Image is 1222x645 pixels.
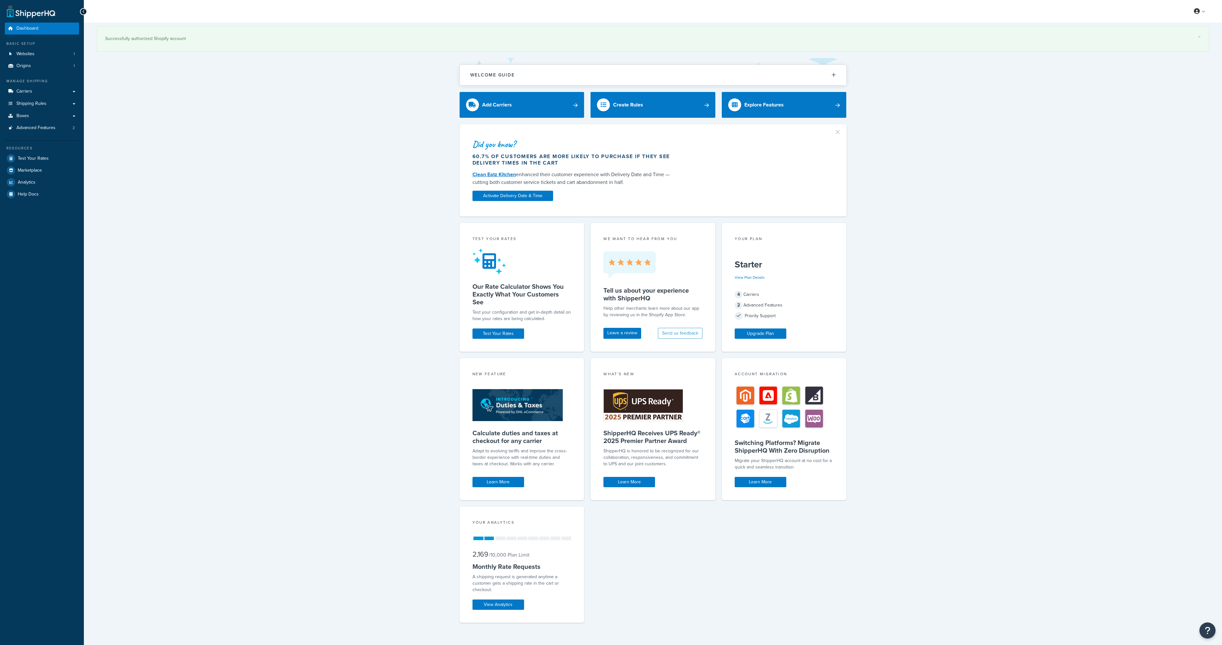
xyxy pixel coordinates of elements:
[603,287,702,302] h5: Tell us about your experience with ShipperHQ
[105,34,1201,43] div: Successfully authorized Shopify account
[735,290,834,299] div: Carriers
[16,125,55,131] span: Advanced Features
[722,92,847,118] a: Explore Features
[472,574,571,593] div: A shipping request is generated anytime a customer gets a shipping rate in the cart or checkout.
[603,328,641,339] a: Leave a review
[472,448,571,467] p: Adapt to evolving tariffs and improve the cross-border experience with real-time duties and taxes...
[472,477,524,487] a: Learn More
[18,168,42,173] span: Marketplace
[613,100,643,109] div: Create Rules
[5,86,79,97] a: Carriers
[74,63,75,69] span: 1
[472,191,553,201] a: Activate Delivery Date & Time
[735,458,834,470] div: Migrate your ShipperHQ account at no cost for a quick and seamless transition.
[603,371,702,378] div: What's New
[5,23,79,35] a: Dashboard
[1198,34,1201,39] a: ×
[18,180,35,185] span: Analytics
[603,477,655,487] a: Learn More
[460,92,584,118] a: Add Carriers
[16,101,46,106] span: Shipping Rules
[16,113,29,119] span: Boxes
[18,156,49,161] span: Test Your Rates
[472,549,488,559] span: 2,169
[5,176,79,188] a: Analytics
[5,98,79,110] a: Shipping Rules
[16,26,38,31] span: Dashboard
[472,563,571,570] h5: Monthly Rate Requests
[16,51,35,57] span: Websites
[470,73,515,77] h2: Welcome Guide
[472,371,571,378] div: New Feature
[73,125,75,131] span: 2
[482,100,512,109] div: Add Carriers
[735,477,786,487] a: Learn More
[735,301,742,309] span: 2
[5,60,79,72] a: Origins1
[5,122,79,134] li: Advanced Features
[472,171,516,178] a: Clean Eatz Kitchen
[5,60,79,72] li: Origins
[472,153,676,166] div: 60.7% of customers are more likely to purchase if they see delivery times in the cart
[744,100,784,109] div: Explore Features
[472,429,571,445] h5: Calculate duties and taxes at checkout for any carrier
[591,92,715,118] a: Create Rules
[472,519,571,527] div: Your Analytics
[735,236,834,243] div: Your Plan
[472,283,571,306] h5: Our Rate Calculator Shows You Exactly What Your Customers See
[74,51,75,57] span: 1
[603,448,702,467] p: ShipperHQ is honored to be recognized for our collaboration, responsiveness, and commitment to UP...
[658,328,702,339] button: Send us feedback
[5,48,79,60] li: Websites
[489,551,530,559] small: / 10,000 Plan Limit
[472,309,571,322] div: Test your configuration and get in-depth detail on how your rates are being calculated.
[5,41,79,46] div: Basic Setup
[603,305,702,318] p: Help other merchants learn more about our app by reviewing us in the Shopify App Store.
[472,600,524,610] a: View Analytics
[472,140,676,149] div: Did you know?
[603,429,702,445] h5: ShipperHQ Receives UPS Ready® 2025 Premier Partner Award
[5,165,79,176] a: Marketplace
[5,110,79,122] a: Boxes
[603,236,702,242] p: we want to hear from you
[735,371,834,378] div: Account Migration
[5,48,79,60] a: Websites1
[735,439,834,454] h5: Switching Platforms? Migrate ShipperHQ With Zero Disruption
[735,328,786,339] a: Upgrade Plan
[472,328,524,339] a: Test Your Rates
[735,275,765,280] a: View Plan Details
[735,259,834,270] h5: Starter
[460,65,846,85] button: Welcome Guide
[735,291,742,298] span: 4
[735,301,834,310] div: Advanced Features
[735,311,834,320] div: Priority Support
[5,78,79,84] div: Manage Shipping
[16,63,31,69] span: Origins
[5,188,79,200] a: Help Docs
[472,171,676,186] div: enhanced their customer experience with Delivery Date and Time — cutting both customer service ti...
[18,192,39,197] span: Help Docs
[5,122,79,134] a: Advanced Features2
[472,236,571,243] div: Test your rates
[5,146,79,151] div: Resources
[1199,622,1216,639] button: Open Resource Center
[16,89,32,94] span: Carriers
[5,153,79,164] a: Test Your Rates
